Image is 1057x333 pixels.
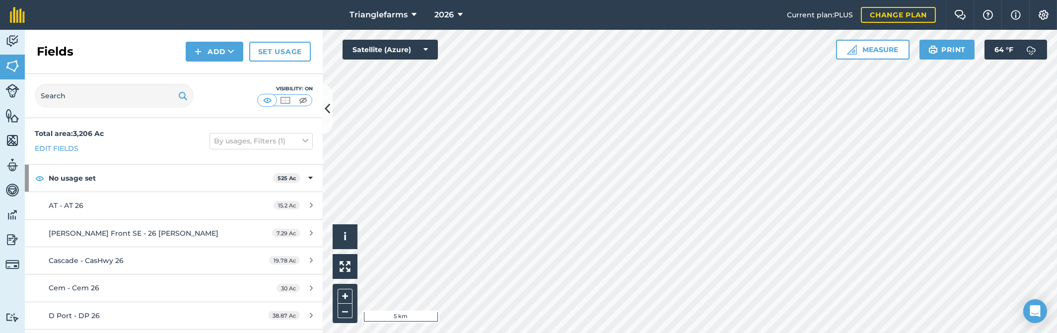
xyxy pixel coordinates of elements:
img: svg+xml;base64,PD94bWwgdmVyc2lvbj0iMS4wIiBlbmNvZGluZz0idXRmLTgiPz4KPCEtLSBHZW5lcmF0b3I6IEFkb2JlIE... [5,158,19,173]
a: [PERSON_NAME] Front SE - 26 [PERSON_NAME]7.29 Ac [25,220,323,247]
span: 15.2 Ac [274,201,300,209]
img: svg+xml;base64,PHN2ZyB4bWxucz0iaHR0cDovL3d3dy53My5vcmcvMjAwMC9zdmciIHdpZHRoPSIxOSIgaGVpZ2h0PSIyNC... [178,90,188,102]
img: svg+xml;base64,PHN2ZyB4bWxucz0iaHR0cDovL3d3dy53My5vcmcvMjAwMC9zdmciIHdpZHRoPSI1NiIgaGVpZ2h0PSI2MC... [5,133,19,148]
img: svg+xml;base64,PD94bWwgdmVyc2lvbj0iMS4wIiBlbmNvZGluZz0idXRmLTgiPz4KPCEtLSBHZW5lcmF0b3I6IEFkb2JlIE... [5,34,19,49]
a: Edit fields [35,143,78,154]
button: By usages, Filters (1) [210,133,313,149]
strong: 525 Ac [278,175,296,182]
img: fieldmargin Logo [10,7,25,23]
a: AT - AT 2615.2 Ac [25,192,323,219]
img: svg+xml;base64,PD94bWwgdmVyc2lvbj0iMS4wIiBlbmNvZGluZz0idXRmLTgiPz4KPCEtLSBHZW5lcmF0b3I6IEFkb2JlIE... [1021,40,1041,60]
button: Satellite (Azure) [343,40,438,60]
h2: Fields [37,44,73,60]
button: Print [919,40,975,60]
input: Search [35,84,194,108]
span: 64 ° F [994,40,1013,60]
button: Add [186,42,243,62]
img: Four arrows, one pointing top left, one top right, one bottom right and the last bottom left [340,261,351,272]
span: 19.78 Ac [269,256,300,265]
strong: Total area : 3,206 Ac [35,129,104,138]
span: Cascade - CasHwy 26 [49,256,124,265]
img: svg+xml;base64,PHN2ZyB4bWxucz0iaHR0cDovL3d3dy53My5vcmcvMjAwMC9zdmciIHdpZHRoPSIxNCIgaGVpZ2h0PSIyNC... [195,46,202,58]
span: 30 Ac [277,284,300,292]
a: Cem - Cem 2630 Ac [25,274,323,301]
img: svg+xml;base64,PHN2ZyB4bWxucz0iaHR0cDovL3d3dy53My5vcmcvMjAwMC9zdmciIHdpZHRoPSI1NiIgaGVpZ2h0PSI2MC... [5,59,19,73]
img: svg+xml;base64,PHN2ZyB4bWxucz0iaHR0cDovL3d3dy53My5vcmcvMjAwMC9zdmciIHdpZHRoPSIxOSIgaGVpZ2h0PSIyNC... [928,44,938,56]
button: – [338,304,352,318]
img: svg+xml;base64,PD94bWwgdmVyc2lvbj0iMS4wIiBlbmNvZGluZz0idXRmLTgiPz4KPCEtLSBHZW5lcmF0b3I6IEFkb2JlIE... [5,183,19,198]
strong: No usage set [49,165,273,192]
span: AT - AT 26 [49,201,83,210]
a: Cascade - CasHwy 2619.78 Ac [25,247,323,274]
img: svg+xml;base64,PHN2ZyB4bWxucz0iaHR0cDovL3d3dy53My5vcmcvMjAwMC9zdmciIHdpZHRoPSI1MCIgaGVpZ2h0PSI0MC... [297,95,309,105]
span: D Port - DP 26 [49,311,100,320]
button: 64 °F [985,40,1047,60]
img: svg+xml;base64,PD94bWwgdmVyc2lvbj0iMS4wIiBlbmNvZGluZz0idXRmLTgiPz4KPCEtLSBHZW5lcmF0b3I6IEFkb2JlIE... [5,232,19,247]
img: svg+xml;base64,PHN2ZyB4bWxucz0iaHR0cDovL3d3dy53My5vcmcvMjAwMC9zdmciIHdpZHRoPSI1NiIgaGVpZ2h0PSI2MC... [5,108,19,123]
img: svg+xml;base64,PHN2ZyB4bWxucz0iaHR0cDovL3d3dy53My5vcmcvMjAwMC9zdmciIHdpZHRoPSIxNyIgaGVpZ2h0PSIxNy... [1011,9,1021,21]
span: Cem - Cem 26 [49,283,99,292]
button: + [338,289,352,304]
a: D Port - DP 2638.87 Ac [25,302,323,329]
img: A question mark icon [982,10,994,20]
img: svg+xml;base64,PHN2ZyB4bWxucz0iaHR0cDovL3d3dy53My5vcmcvMjAwMC9zdmciIHdpZHRoPSIxOCIgaGVpZ2h0PSIyNC... [35,172,44,184]
a: Change plan [861,7,936,23]
span: 38.87 Ac [268,311,300,320]
img: svg+xml;base64,PHN2ZyB4bWxucz0iaHR0cDovL3d3dy53My5vcmcvMjAwMC9zdmciIHdpZHRoPSI1MCIgaGVpZ2h0PSI0MC... [279,95,291,105]
img: Ruler icon [847,45,857,55]
span: Trianglefarms [350,9,408,21]
img: svg+xml;base64,PHN2ZyB4bWxucz0iaHR0cDovL3d3dy53My5vcmcvMjAwMC9zdmciIHdpZHRoPSI1MCIgaGVpZ2h0PSI0MC... [261,95,274,105]
a: Set usage [249,42,311,62]
button: Measure [836,40,910,60]
img: svg+xml;base64,PD94bWwgdmVyc2lvbj0iMS4wIiBlbmNvZGluZz0idXRmLTgiPz4KPCEtLSBHZW5lcmF0b3I6IEFkb2JlIE... [5,258,19,271]
span: 7.29 Ac [272,229,300,237]
button: i [333,224,357,249]
span: Current plan : PLUS [787,9,853,20]
span: [PERSON_NAME] Front SE - 26 [PERSON_NAME] [49,229,218,238]
img: svg+xml;base64,PD94bWwgdmVyc2lvbj0iMS4wIiBlbmNvZGluZz0idXRmLTgiPz4KPCEtLSBHZW5lcmF0b3I6IEFkb2JlIE... [5,84,19,98]
img: Two speech bubbles overlapping with the left bubble in the forefront [954,10,966,20]
img: svg+xml;base64,PD94bWwgdmVyc2lvbj0iMS4wIiBlbmNvZGluZz0idXRmLTgiPz4KPCEtLSBHZW5lcmF0b3I6IEFkb2JlIE... [5,207,19,222]
div: No usage set525 Ac [25,165,323,192]
img: A cog icon [1038,10,1050,20]
span: 2026 [434,9,454,21]
img: svg+xml;base64,PD94bWwgdmVyc2lvbj0iMS4wIiBlbmNvZGluZz0idXRmLTgiPz4KPCEtLSBHZW5lcmF0b3I6IEFkb2JlIE... [5,313,19,322]
span: i [344,230,347,243]
div: Open Intercom Messenger [1023,299,1047,323]
div: Visibility: On [257,85,313,93]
